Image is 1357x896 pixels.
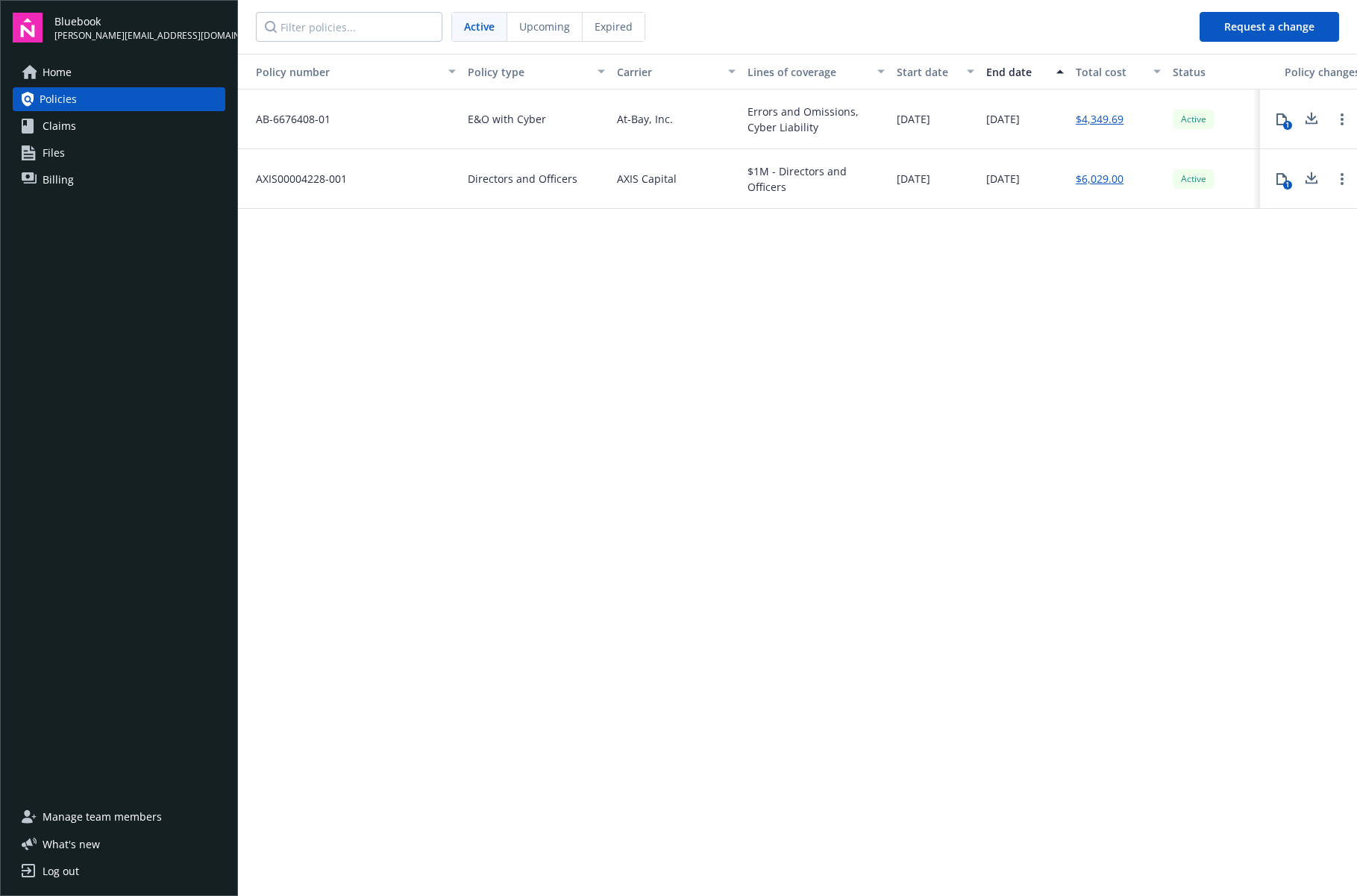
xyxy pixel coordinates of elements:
[1076,171,1123,187] a: $6,029.00
[13,114,225,138] a: Claims
[43,114,76,138] span: Claims
[1173,64,1273,80] div: Status
[986,64,1047,80] div: End date
[897,111,930,127] span: [DATE]
[748,64,868,80] div: Lines of coverage
[891,54,980,90] button: Start date
[986,171,1020,187] span: [DATE]
[1200,12,1339,42] button: Request a change
[13,141,225,165] a: Files
[54,13,225,29] span: Bluebook
[244,64,439,80] div: Policy number
[43,805,162,829] span: Manage team members
[1167,54,1279,90] button: Status
[43,168,74,192] span: Billing
[1070,54,1167,90] button: Total cost
[13,168,225,192] a: Billing
[13,805,225,829] a: Manage team members
[13,836,124,852] button: What's new
[617,171,677,187] span: AXIS Capital
[13,87,225,111] a: Policies
[742,54,891,90] button: Lines of coverage
[748,104,885,135] div: Errors and Omissions, Cyber Liability
[468,171,577,187] span: Directors and Officers
[1179,113,1209,126] span: Active
[1076,111,1123,127] a: $4,349.69
[1076,64,1144,80] div: Total cost
[13,13,43,43] img: navigator-logo.svg
[519,19,570,34] span: Upcoming
[748,163,885,195] div: $1M - Directors and Officers
[43,859,79,883] div: Log out
[1333,170,1351,188] a: Open options
[611,54,742,90] button: Carrier
[43,836,100,852] span: What ' s new
[1267,164,1297,194] button: 1
[40,87,77,111] span: Policies
[897,171,930,187] span: [DATE]
[244,64,439,80] div: Toggle SortBy
[43,141,65,165] span: Files
[54,29,225,43] span: [PERSON_NAME][EMAIL_ADDRESS][DOMAIN_NAME]
[986,111,1020,127] span: [DATE]
[617,64,719,80] div: Carrier
[244,111,330,127] span: AB-6676408-01
[1283,181,1292,189] div: 1
[43,60,72,84] span: Home
[617,111,673,127] span: At-Bay, Inc.
[1179,172,1209,186] span: Active
[256,12,442,42] input: Filter policies...
[244,171,347,187] span: AXIS00004228-001
[595,19,633,34] span: Expired
[464,19,495,34] span: Active
[468,111,546,127] span: E&O with Cyber
[1283,121,1292,130] div: 1
[54,13,225,43] button: Bluebook[PERSON_NAME][EMAIL_ADDRESS][DOMAIN_NAME]
[980,54,1070,90] button: End date
[462,54,611,90] button: Policy type
[1267,104,1297,134] button: 1
[1333,110,1351,128] a: Open options
[897,64,958,80] div: Start date
[468,64,589,80] div: Policy type
[13,60,225,84] a: Home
